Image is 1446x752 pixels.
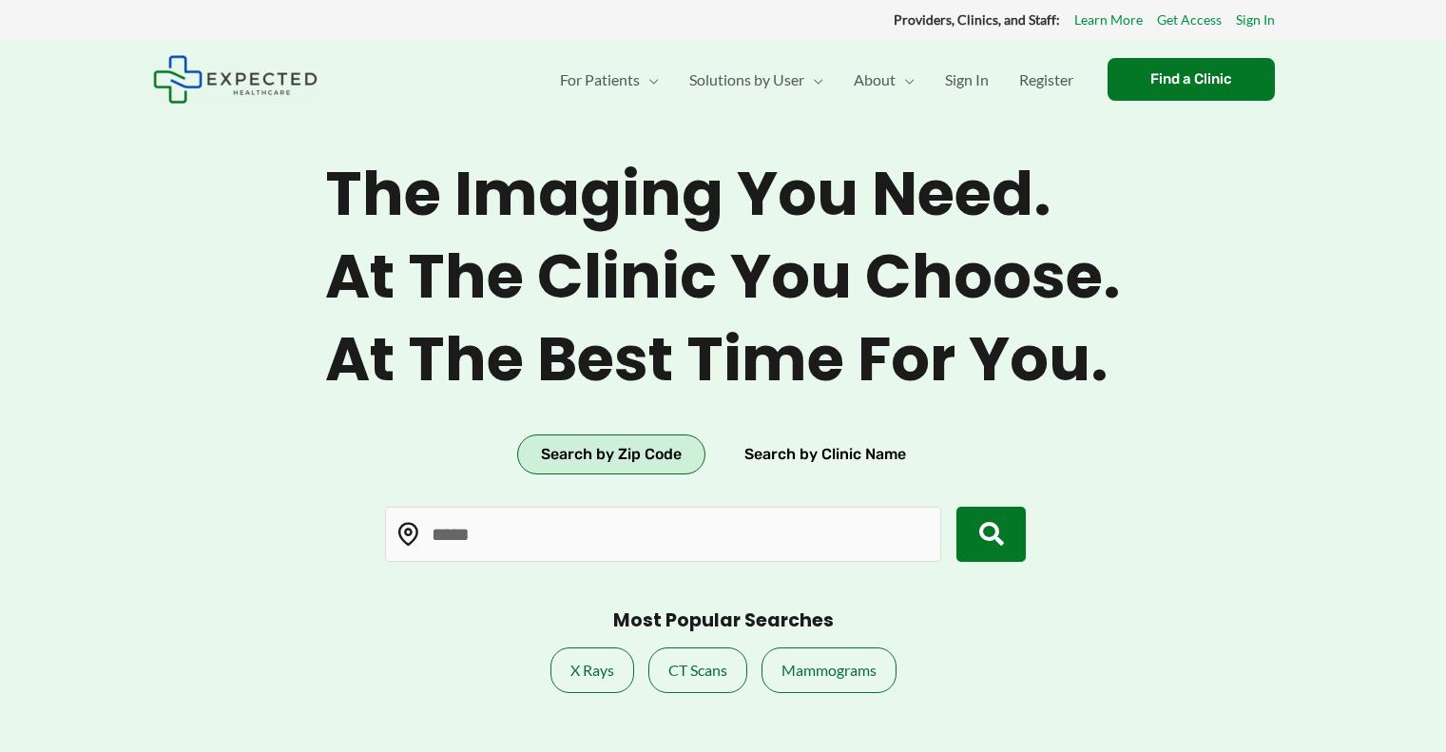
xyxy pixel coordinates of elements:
[153,55,318,104] img: Expected Healthcare Logo - side, dark font, small
[325,241,1121,314] span: At the clinic you choose.
[930,47,1004,113] a: Sign In
[545,47,1089,113] nav: Primary Site Navigation
[896,47,915,113] span: Menu Toggle
[854,47,896,113] span: About
[804,47,823,113] span: Menu Toggle
[517,434,705,474] button: Search by Zip Code
[721,434,930,474] button: Search by Clinic Name
[689,47,804,113] span: Solutions by User
[396,522,421,547] img: Location pin
[894,11,1060,28] strong: Providers, Clinics, and Staff:
[560,47,640,113] span: For Patients
[545,47,674,113] a: For PatientsMenu Toggle
[640,47,659,113] span: Menu Toggle
[648,647,747,693] a: CT Scans
[839,47,930,113] a: AboutMenu Toggle
[1004,47,1089,113] a: Register
[1019,47,1073,113] span: Register
[325,323,1121,396] span: At the best time for you.
[613,609,834,633] h3: Most Popular Searches
[762,647,897,693] a: Mammograms
[1236,8,1275,32] a: Sign In
[550,647,634,693] a: X Rays
[1157,8,1222,32] a: Get Access
[1108,58,1275,101] a: Find a Clinic
[1074,8,1143,32] a: Learn More
[945,47,989,113] span: Sign In
[674,47,839,113] a: Solutions by UserMenu Toggle
[325,158,1121,231] span: The imaging you need.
